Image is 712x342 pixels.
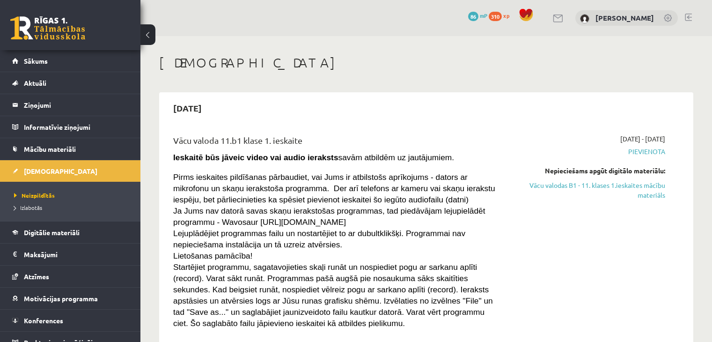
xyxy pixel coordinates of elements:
span: 310 [489,12,502,21]
a: Informatīvie ziņojumi [12,116,129,138]
span: Atzīmes [24,272,49,281]
a: Digitālie materiāli [12,222,129,243]
a: Sākums [12,50,129,72]
span: mP [480,12,487,19]
div: Nepieciešams apgūt digitālo materiālu: [511,166,665,176]
legend: Maksājumi [24,244,129,265]
span: Sākums [24,57,48,65]
a: Ziņojumi [12,94,129,116]
span: xp [503,12,509,19]
a: Neizpildītās [14,191,131,200]
span: Lietošanas pamācība! [173,251,253,260]
span: Neizpildītās [14,192,55,199]
legend: Ziņojumi [24,94,129,116]
img: Sendija Ivanova [580,14,589,23]
a: Rīgas 1. Tālmācības vidusskola [10,16,85,40]
a: 310 xp [489,12,514,19]
a: Mācību materiāli [12,138,129,160]
span: [DATE] - [DATE] [620,134,665,144]
span: savām atbildēm uz jautājumiem. [173,153,454,162]
span: Mācību materiāli [24,145,76,153]
span: Izlabotās [14,204,42,211]
a: [DEMOGRAPHIC_DATA] [12,160,129,182]
h1: [DEMOGRAPHIC_DATA] [159,55,693,71]
a: Izlabotās [14,203,131,212]
strong: Ieskaitē būs jāveic video vai audio ieraksts [173,153,338,162]
span: Aktuāli [24,79,46,87]
a: Maksājumi [12,244,129,265]
a: Atzīmes [12,266,129,287]
a: Vācu valodas B1 - 11. klases 1.ieskaites mācību materiāls [511,180,665,200]
a: Aktuāli [12,72,129,94]
span: 86 [468,12,478,21]
span: Digitālie materiāli [24,228,80,237]
span: Motivācijas programma [24,294,98,303]
span: Pievienota [511,147,665,156]
span: Lejuplādējiet programmas failu un nostartējiet to ar dubultklikšķi. Programmai nav nepieciešama i... [173,229,465,249]
a: Motivācijas programma [12,288,129,309]
span: Pirms ieskaites pildīšanas pārbaudiet, vai Jums ir atbilstošs aprīkojums - dators ar mikrofonu un... [173,172,495,204]
a: Konferences [12,310,129,331]
h2: [DATE] [164,97,211,119]
a: [PERSON_NAME] [595,13,654,22]
span: Ja Jums nav datorā savas skaņu ierakstošas programmas, tad piedāvājam lejupielādēt programmu - Wa... [173,206,485,227]
a: 86 mP [468,12,487,19]
span: Konferences [24,316,63,325]
span: Startējiet programmu, sagatavojieties skaļi runāt un nospiediet pogu ar sarkanu aplīti (record). ... [173,262,493,328]
legend: Informatīvie ziņojumi [24,116,129,138]
span: [DEMOGRAPHIC_DATA] [24,167,97,175]
div: Vācu valoda 11.b1 klase 1. ieskaite [173,134,497,151]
